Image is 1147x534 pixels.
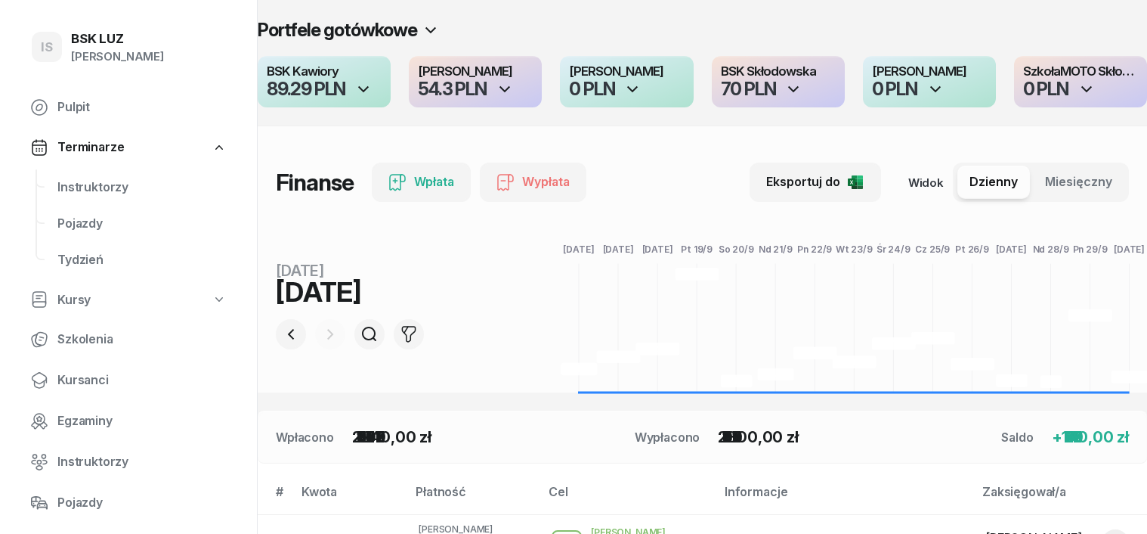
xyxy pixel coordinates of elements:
[836,244,873,255] tspan: Wt 23/9
[603,244,634,255] tspan: [DATE]
[564,244,595,255] tspan: [DATE]
[973,482,1147,514] th: Zaksięgował/a
[969,172,1018,192] span: Dzienny
[57,330,227,349] span: Szkolenia
[18,283,239,318] a: Kursy
[276,169,354,196] h1: Finanse
[57,493,227,513] span: Pojazdy
[955,244,989,255] tspan: Pt 26/9
[496,172,570,192] div: Wypłata
[681,244,713,255] tspan: Pt 19/9
[560,56,693,107] button: [PERSON_NAME]0 PLN
[798,244,833,255] tspan: Pn 22/9
[1073,244,1108,255] tspan: Pn 29/9
[388,172,454,192] div: Wpłata
[716,482,973,514] th: Informacje
[409,56,542,107] button: [PERSON_NAME]54.3 PLN
[721,80,776,98] div: 70 PLN
[916,244,951,255] tspan: Cz 25/9
[759,244,793,255] tspan: Nd 21/9
[18,444,239,480] a: Instruktorzy
[57,98,227,117] span: Pulpit
[267,65,382,79] h4: BSK Kawiory
[45,206,239,242] a: Pojazdy
[57,250,227,270] span: Tydzień
[18,403,239,439] a: Egzaminy
[1033,244,1069,255] tspan: Nd 28/9
[1014,56,1147,107] button: SzkołaMOTO Skłodowska0 PLN
[750,163,881,202] button: Eksportuj do
[1114,244,1145,255] tspan: [DATE]
[872,65,987,79] h4: [PERSON_NAME]
[1001,428,1033,446] div: Saldo
[258,18,417,42] h2: Portfele gotówkowe
[1045,172,1112,192] span: Miesięczny
[372,163,471,202] button: Wpłata
[957,166,1030,199] button: Dzienny
[57,138,124,157] span: Terminarze
[18,321,239,358] a: Szkolenia
[71,33,164,45] div: BSK LUZ
[18,362,239,399] a: Kursanci
[57,371,227,390] span: Kursanci
[18,89,239,126] a: Pulpit
[480,163,586,202] button: Wypłata
[1023,80,1068,98] div: 0 PLN
[407,482,539,514] th: Płatność
[719,244,754,255] tspan: So 20/9
[57,178,227,197] span: Instruktorzy
[766,172,864,192] div: Eksportuj do
[276,263,463,278] div: [DATE]
[57,214,227,234] span: Pojazdy
[41,41,53,54] span: IS
[1023,65,1138,79] h4: SzkołaMOTO Skłodowska
[71,47,164,67] div: [PERSON_NAME]
[635,428,700,446] div: Wypłacono
[876,243,910,255] tspan: Śr 24/9
[569,80,614,98] div: 0 PLN
[258,482,292,514] th: #
[267,80,345,98] div: 89.29 PLN
[276,428,334,446] div: Wpłacono
[418,80,486,98] div: 54.3 PLN
[258,56,391,107] button: BSK Kawiory89.29 PLN
[872,80,917,98] div: 0 PLN
[1052,428,1062,446] span: +
[292,482,407,514] th: Kwota
[539,482,716,514] th: Cel
[276,278,463,306] div: [DATE]
[57,411,227,431] span: Egzaminy
[721,65,836,79] h4: BSK Skłodowska
[18,130,239,165] a: Terminarze
[45,242,239,278] a: Tydzień
[712,56,845,107] button: BSK Skłodowska70 PLN
[57,452,227,472] span: Instruktorzy
[1033,166,1124,199] button: Miesięczny
[996,244,1027,255] tspan: [DATE]
[45,169,239,206] a: Instruktorzy
[57,290,91,310] span: Kursy
[863,56,996,107] button: [PERSON_NAME]0 PLN
[418,65,533,79] h4: [PERSON_NAME]
[18,485,239,521] a: Pojazdy
[642,244,673,255] tspan: [DATE]
[569,65,684,79] h4: [PERSON_NAME]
